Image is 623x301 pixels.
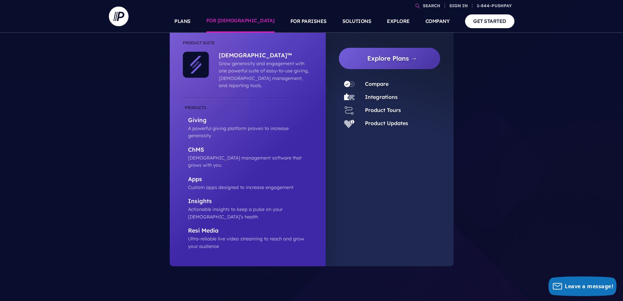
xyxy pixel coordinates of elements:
[183,104,313,140] a: Giving A powerful giving platform proven to increase generosity
[188,176,313,184] p: Apps
[548,276,616,296] button: Leave a message!
[174,10,191,33] a: PLANS
[219,60,309,89] p: Grow generosity and engagement with one powerful suite of easy-to-use giving, [DEMOGRAPHIC_DATA] ...
[365,107,401,113] a: Product Tours
[183,52,209,78] img: ChurchStaq™ - Icon
[339,79,360,89] a: Compare - Icon
[188,146,313,154] p: ChMS
[183,176,313,191] a: Apps Custom apps designed to increase engagement
[365,94,398,100] a: Integrations
[342,10,372,33] a: SOLUTIONS
[183,39,313,52] li: Product Suite
[344,79,355,89] img: Compare - Icon
[344,92,355,103] img: Integrations - Icon
[188,198,313,206] p: Insights
[183,146,313,169] a: ChMS [DEMOGRAPHIC_DATA] management software that grows with you
[365,120,408,126] a: Product Updates
[188,184,313,191] p: Custom apps designed to increase engagement
[339,118,360,129] a: Product Updates - Icon
[339,92,360,103] a: Integrations - Icon
[425,10,450,33] a: COMPANY
[188,117,313,125] p: Giving
[344,48,441,69] a: Explore Plans →
[365,81,389,87] a: Compare
[188,206,313,220] p: Actionable insights to keep a pulse on your [DEMOGRAPHIC_DATA]’s health
[565,283,613,290] span: Leave a message!
[188,235,313,250] p: Ultra-reliable live video streaming to reach and grow your audience
[344,105,355,116] img: Product Tours - Icon
[183,227,313,250] a: Resi Media Ultra-reliable live video streaming to reach and grow your audience
[188,125,313,140] p: A powerful giving platform proven to increase generosity
[290,10,327,33] a: FOR PARISHES
[183,198,313,220] a: Insights Actionable insights to keep a pulse on your [DEMOGRAPHIC_DATA]’s health
[339,105,360,116] a: Product Tours - Icon
[465,14,514,28] a: GET STARTED
[188,227,313,235] p: Resi Media
[206,10,275,33] a: FOR [DEMOGRAPHIC_DATA]
[344,118,355,129] img: Product Updates - Icon
[209,52,309,89] a: [DEMOGRAPHIC_DATA]™ Grow generosity and engagement with one powerful suite of easy-to-use giving,...
[219,52,309,60] p: [DEMOGRAPHIC_DATA]™
[188,154,313,169] p: [DEMOGRAPHIC_DATA] management software that grows with you
[387,10,410,33] a: EXPLORE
